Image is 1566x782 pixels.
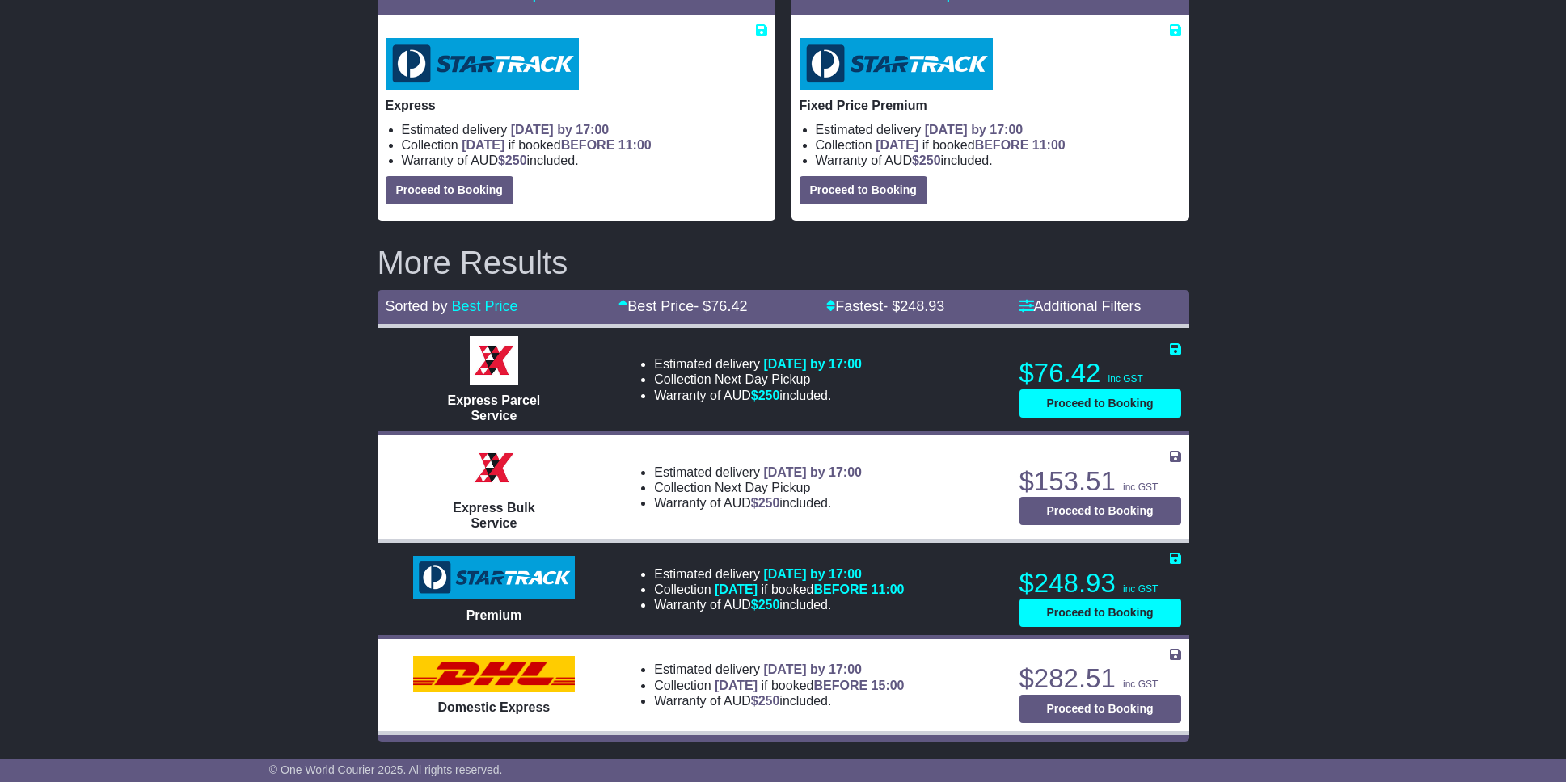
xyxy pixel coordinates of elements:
span: 11:00 [1032,138,1066,152]
span: [DATE] by 17:00 [763,662,862,676]
span: [DATE] [462,138,504,152]
span: 15:00 [872,679,905,692]
p: $282.51 [1019,662,1181,695]
li: Collection [654,372,862,387]
span: $ [498,153,527,167]
span: BEFORE [813,679,867,692]
span: 250 [758,389,780,402]
span: [DATE] by 17:00 [763,357,862,371]
span: $ [751,694,780,708]
p: $76.42 [1019,357,1181,389]
span: 11:00 [872,582,905,596]
li: Collection [654,582,904,597]
span: if booked [876,138,1065,152]
span: inc GST [1123,583,1158,595]
span: [DATE] [876,138,918,152]
span: 248.93 [900,298,944,314]
span: BEFORE [975,138,1029,152]
span: Next Day Pickup [715,372,810,386]
span: 250 [758,598,780,612]
img: StarTrack: Fixed Price Premium [800,38,993,90]
li: Estimated delivery [654,566,904,582]
p: $153.51 [1019,465,1181,498]
span: [DATE] by 17:00 [763,567,862,581]
span: Domestic Express [438,700,551,714]
a: Best Price- $76.42 [618,298,747,314]
li: Warranty of AUD included. [654,495,862,511]
p: $248.93 [1019,567,1181,599]
span: 76.42 [711,298,747,314]
span: 250 [919,153,941,167]
span: Express Parcel Service [448,393,541,423]
span: 250 [758,694,780,708]
li: Collection [402,137,767,153]
button: Proceed to Booking [386,176,513,204]
span: if booked [462,138,651,152]
li: Warranty of AUD included. [654,693,904,708]
img: Border Express: Express Bulk Service [470,444,518,492]
span: [DATE] by 17:00 [763,465,862,479]
button: Proceed to Booking [1019,599,1181,627]
button: Proceed to Booking [1019,695,1181,723]
span: - $ [883,298,944,314]
button: Proceed to Booking [1019,389,1181,418]
span: Express Bulk Service [453,501,534,530]
a: Fastest- $248.93 [826,298,944,314]
li: Collection [654,678,904,693]
button: Proceed to Booking [800,176,927,204]
a: Additional Filters [1019,298,1142,314]
span: Sorted by [386,298,448,314]
span: 250 [505,153,527,167]
span: Next Day Pickup [715,481,810,494]
li: Estimated delivery [654,662,904,677]
img: Border Express: Express Parcel Service [470,336,518,385]
li: Estimated delivery [816,122,1181,137]
a: Best Price [452,298,518,314]
span: [DATE] [715,679,758,692]
span: $ [912,153,941,167]
span: 250 [758,496,780,510]
span: BEFORE [561,138,615,152]
li: Estimated delivery [654,465,862,480]
img: StarTrack: Premium [413,556,575,599]
li: Warranty of AUD included. [402,153,767,168]
span: inc GST [1108,373,1143,385]
span: inc GST [1123,679,1158,690]
span: $ [751,496,780,510]
li: Estimated delivery [654,356,862,372]
span: [DATE] by 17:00 [511,123,610,137]
p: Fixed Price Premium [800,98,1181,113]
img: StarTrack: Express [386,38,579,90]
p: Express [386,98,767,113]
span: inc GST [1123,481,1158,493]
img: DHL: Domestic Express [413,656,575,692]
span: $ [751,389,780,402]
span: if booked [715,582,904,596]
span: © One World Courier 2025. All rights reserved. [269,763,503,776]
span: if booked [715,679,904,692]
h2: More Results [378,245,1189,280]
li: Warranty of AUD included. [654,388,862,403]
span: BEFORE [813,582,867,596]
li: Estimated delivery [402,122,767,137]
li: Collection [816,137,1181,153]
span: - $ [694,298,747,314]
span: Premium [466,608,521,622]
li: Collection [654,480,862,495]
li: Warranty of AUD included. [816,153,1181,168]
li: Warranty of AUD included. [654,597,904,612]
button: Proceed to Booking [1019,497,1181,525]
span: [DATE] [715,582,758,596]
span: [DATE] by 17:00 [925,123,1024,137]
span: $ [751,598,780,612]
span: 11:00 [618,138,652,152]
